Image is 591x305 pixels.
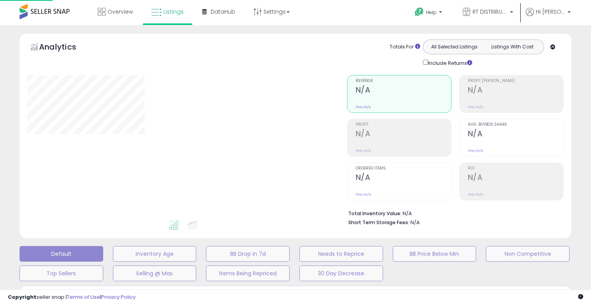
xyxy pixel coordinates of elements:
[348,208,558,218] li: N/A
[468,86,563,96] h2: N/A
[414,7,424,17] i: Get Help
[348,210,401,217] b: Total Inventory Value:
[356,105,371,109] small: Prev: N/A
[468,123,563,127] span: Avg. Buybox Share
[20,246,103,262] button: Default
[468,173,563,184] h2: N/A
[468,192,483,197] small: Prev: N/A
[468,79,563,83] span: Profit [PERSON_NAME]
[113,246,197,262] button: Inventory Age
[356,86,451,96] h2: N/A
[299,246,383,262] button: Needs to Reprice
[206,266,290,281] button: Items Being Repriced
[468,105,483,109] small: Prev: N/A
[39,41,91,54] h5: Analytics
[163,8,184,16] span: Listings
[426,9,437,16] span: Help
[356,173,451,184] h2: N/A
[417,58,482,67] div: Include Returns
[390,43,420,51] div: Totals For
[468,166,563,171] span: ROI
[107,8,133,16] span: Overview
[206,246,290,262] button: BB Drop in 7d
[393,246,476,262] button: BB Price Below Min
[473,8,508,16] span: RT DISTRIBUTION
[468,148,483,153] small: Prev: N/A
[486,246,570,262] button: Non Competitive
[356,129,451,140] h2: N/A
[20,266,103,281] button: Top Sellers
[211,8,235,16] span: DataHub
[536,8,565,16] span: Hi [PERSON_NAME]
[348,219,409,226] b: Short Term Storage Fees:
[8,294,136,301] div: seller snap | |
[356,79,451,83] span: Revenue
[356,192,371,197] small: Prev: N/A
[408,1,450,25] a: Help
[483,42,541,52] button: Listings With Cost
[468,129,563,140] h2: N/A
[356,166,451,171] span: Ordered Items
[526,8,571,25] a: Hi [PERSON_NAME]
[113,266,197,281] button: Selling @ Max
[356,123,451,127] span: Profit
[425,42,484,52] button: All Selected Listings
[8,293,36,301] strong: Copyright
[410,219,420,226] span: N/A
[356,148,371,153] small: Prev: N/A
[299,266,383,281] button: 30 Day Decrease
